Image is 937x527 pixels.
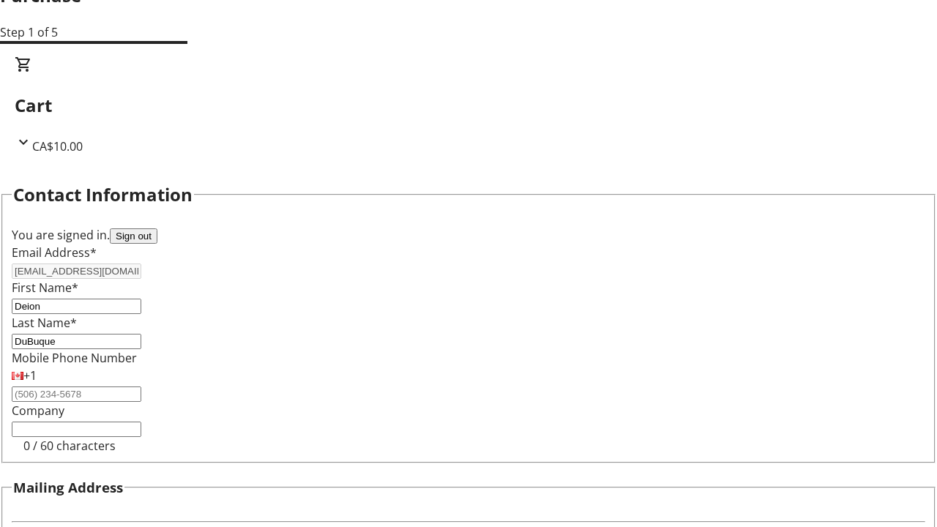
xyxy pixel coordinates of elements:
h2: Cart [15,92,922,119]
h2: Contact Information [13,182,193,208]
label: First Name* [12,280,78,296]
h3: Mailing Address [13,477,123,498]
div: CartCA$10.00 [15,56,922,155]
label: Last Name* [12,315,77,331]
span: CA$10.00 [32,138,83,154]
label: Email Address* [12,244,97,261]
label: Company [12,403,64,419]
input: (506) 234-5678 [12,386,141,402]
label: Mobile Phone Number [12,350,137,366]
button: Sign out [110,228,157,244]
div: You are signed in. [12,226,925,244]
tr-character-limit: 0 / 60 characters [23,438,116,454]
